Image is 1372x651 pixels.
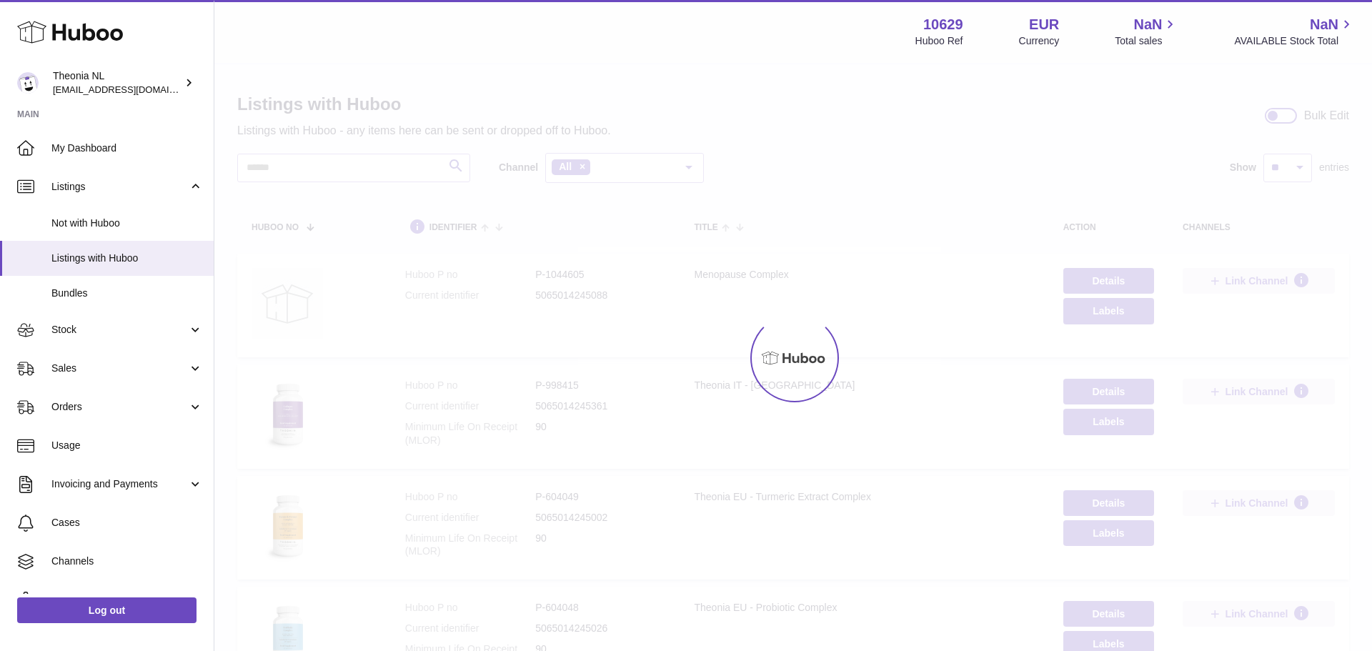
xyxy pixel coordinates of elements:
[51,593,203,607] span: Settings
[17,597,197,623] a: Log out
[53,84,210,95] span: [EMAIL_ADDRESS][DOMAIN_NAME]
[1029,15,1059,34] strong: EUR
[1115,34,1178,48] span: Total sales
[51,555,203,568] span: Channels
[51,477,188,491] span: Invoicing and Payments
[923,15,963,34] strong: 10629
[51,439,203,452] span: Usage
[51,217,203,230] span: Not with Huboo
[51,141,203,155] span: My Dashboard
[1310,15,1338,34] span: NaN
[915,34,963,48] div: Huboo Ref
[53,69,182,96] div: Theonia NL
[51,287,203,300] span: Bundles
[51,323,188,337] span: Stock
[51,362,188,375] span: Sales
[51,400,188,414] span: Orders
[1133,15,1162,34] span: NaN
[1234,34,1355,48] span: AVAILABLE Stock Total
[17,72,39,94] img: internalAdmin-10629@internal.huboo.com
[1019,34,1060,48] div: Currency
[1234,15,1355,48] a: NaN AVAILABLE Stock Total
[51,180,188,194] span: Listings
[51,252,203,265] span: Listings with Huboo
[1115,15,1178,48] a: NaN Total sales
[51,516,203,530] span: Cases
